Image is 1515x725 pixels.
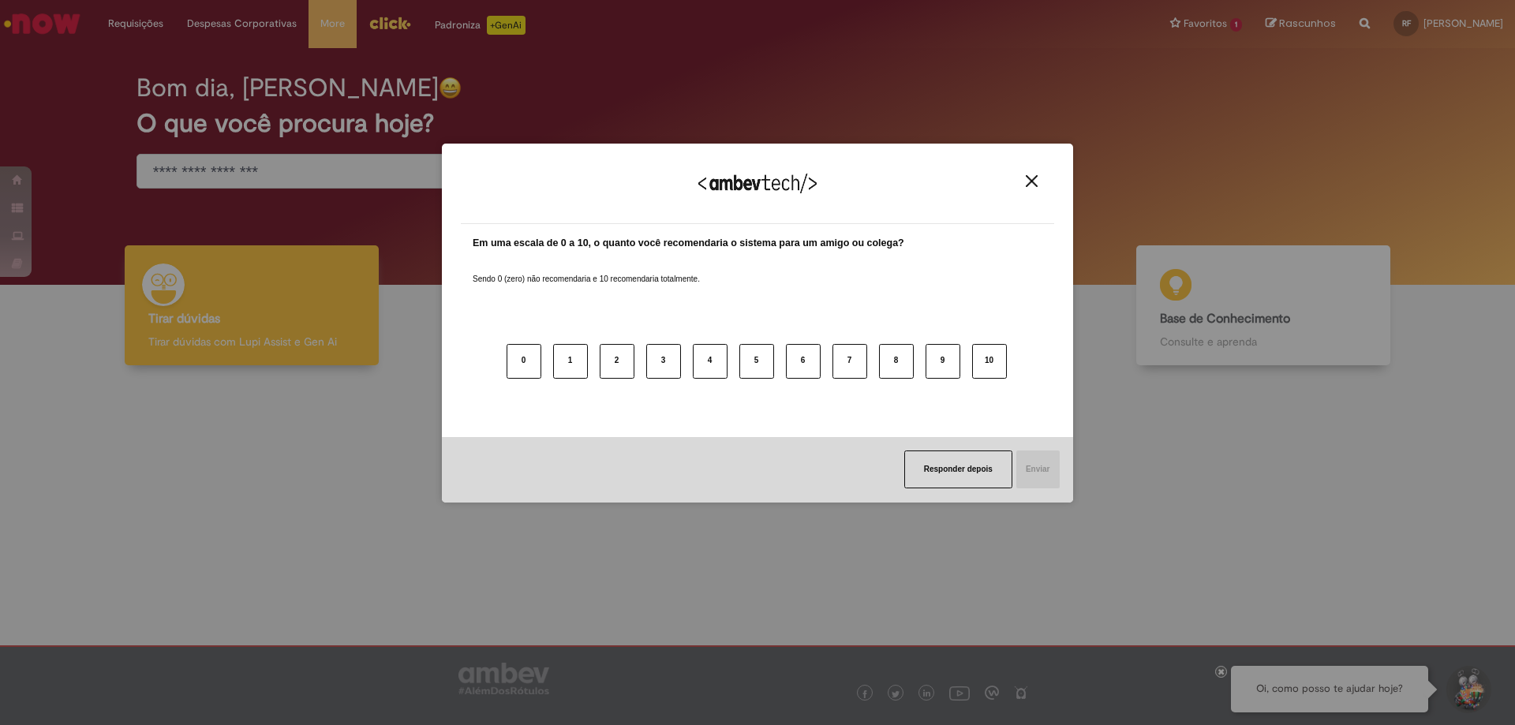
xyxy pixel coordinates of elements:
[832,344,867,379] button: 7
[693,344,728,379] button: 4
[600,344,634,379] button: 2
[904,450,1012,488] button: Responder depois
[739,344,774,379] button: 5
[507,344,541,379] button: 0
[473,255,700,285] label: Sendo 0 (zero) não recomendaria e 10 recomendaria totalmente.
[972,344,1007,379] button: 10
[1021,174,1042,188] button: Close
[1026,175,1038,187] img: Close
[879,344,914,379] button: 8
[926,344,960,379] button: 9
[553,344,588,379] button: 1
[646,344,681,379] button: 3
[473,236,904,251] label: Em uma escala de 0 a 10, o quanto você recomendaria o sistema para um amigo ou colega?
[786,344,821,379] button: 6
[698,174,817,193] img: Logo Ambevtech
